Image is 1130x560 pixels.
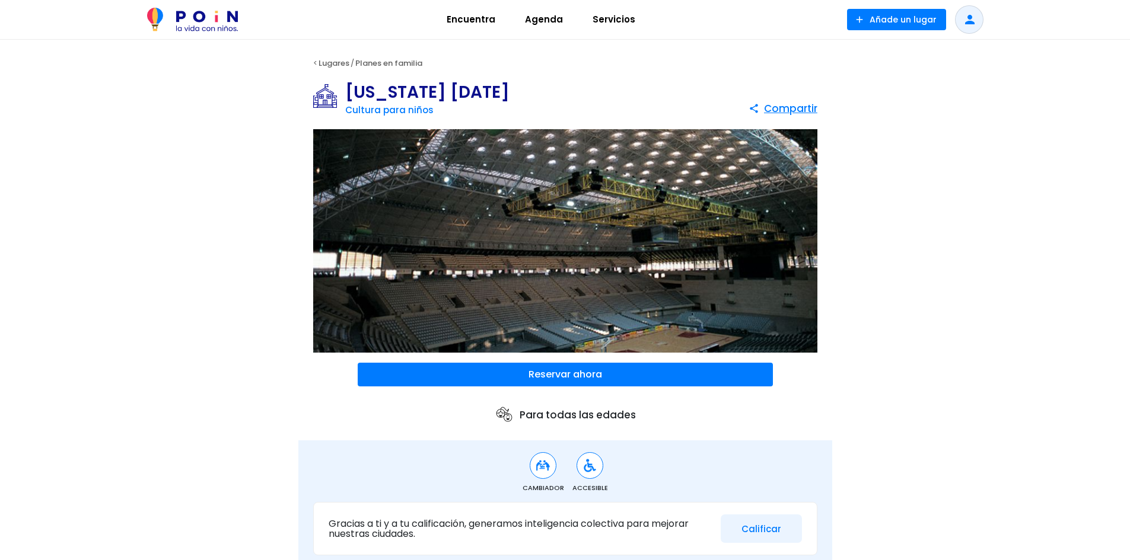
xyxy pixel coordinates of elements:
a: Cultura para niños [345,104,434,116]
span: Accesible [572,483,608,493]
p: Para todas las edades [495,405,636,424]
span: Cambiador [523,483,564,493]
img: Cultura para niños [313,84,345,108]
img: POiN [147,8,238,31]
h1: [US_STATE] [DATE] [345,84,510,101]
div: < / [298,55,832,72]
button: Reservar ahora [358,363,773,386]
span: Agenda [520,10,568,29]
a: Lugares [319,57,349,69]
img: Cambiador [536,458,550,473]
img: Accesible [582,458,597,473]
button: Calificar [721,514,802,543]
img: ages icon [495,405,514,424]
a: Encuentra [432,5,510,34]
span: Servicios [587,10,641,29]
span: Encuentra [441,10,501,29]
a: Agenda [510,5,578,34]
button: Compartir [749,98,817,119]
button: Añade un lugar [847,9,946,30]
a: Planes en familia [355,57,422,69]
p: Gracias a ti y a tu calificación, generamos inteligencia colectiva para mejorar nuestras ciudades. [329,519,712,539]
img: Palau Sant Jordi [313,129,817,353]
a: Servicios [578,5,650,34]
